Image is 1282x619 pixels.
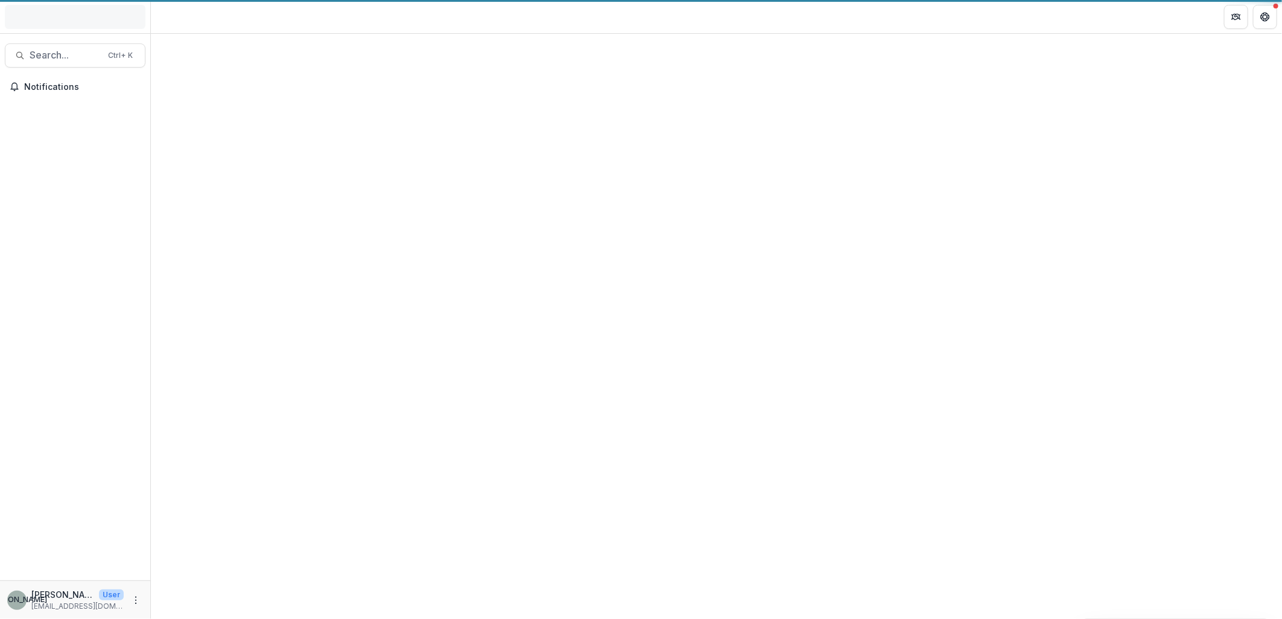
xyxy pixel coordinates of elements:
[1253,5,1277,29] button: Get Help
[99,589,124,600] p: User
[5,77,145,97] button: Notifications
[31,588,94,601] p: [PERSON_NAME]
[31,601,124,612] p: [EMAIL_ADDRESS][DOMAIN_NAME]
[129,593,143,608] button: More
[24,82,141,92] span: Notifications
[106,49,135,62] div: Ctrl + K
[5,43,145,68] button: Search...
[30,49,101,61] span: Search...
[156,8,207,25] nav: breadcrumb
[1224,5,1248,29] button: Partners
